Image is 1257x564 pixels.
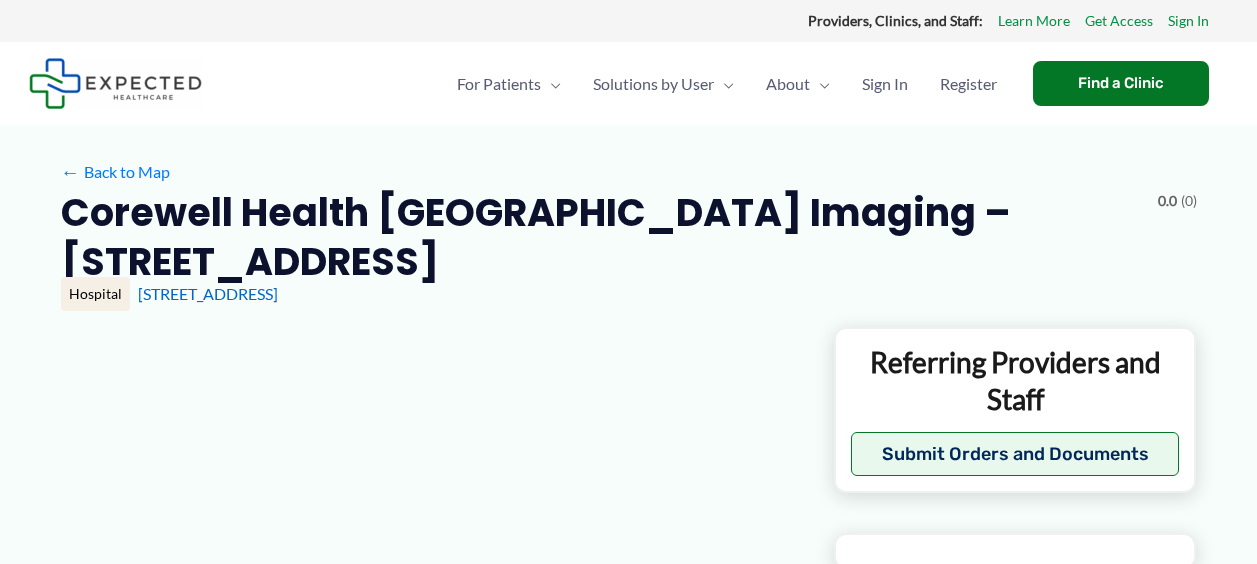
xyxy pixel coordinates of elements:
[808,12,983,29] strong: Providers, Clinics, and Staff:
[1158,188,1177,214] span: 0.0
[29,58,202,109] img: Expected Healthcare Logo - side, dark font, small
[924,49,1013,119] a: Register
[441,49,1013,119] nav: Primary Site Navigation
[457,49,541,119] span: For Patients
[61,162,80,181] span: ←
[1181,188,1197,214] span: (0)
[138,284,278,303] a: [STREET_ADDRESS]
[851,344,1180,417] p: Referring Providers and Staff
[998,8,1070,34] a: Learn More
[593,49,714,119] span: Solutions by User
[810,49,830,119] span: Menu Toggle
[766,49,810,119] span: About
[750,49,846,119] a: AboutMenu Toggle
[862,49,908,119] span: Sign In
[541,49,561,119] span: Menu Toggle
[61,188,1142,287] h2: Corewell Health [GEOGRAPHIC_DATA] Imaging – [STREET_ADDRESS]
[61,277,130,311] div: Hospital
[940,49,997,119] span: Register
[1168,8,1209,34] a: Sign In
[846,49,924,119] a: Sign In
[1085,8,1153,34] a: Get Access
[577,49,750,119] a: Solutions by UserMenu Toggle
[1033,61,1209,106] a: Find a Clinic
[851,432,1180,476] button: Submit Orders and Documents
[441,49,577,119] a: For PatientsMenu Toggle
[61,157,170,187] a: ←Back to Map
[714,49,734,119] span: Menu Toggle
